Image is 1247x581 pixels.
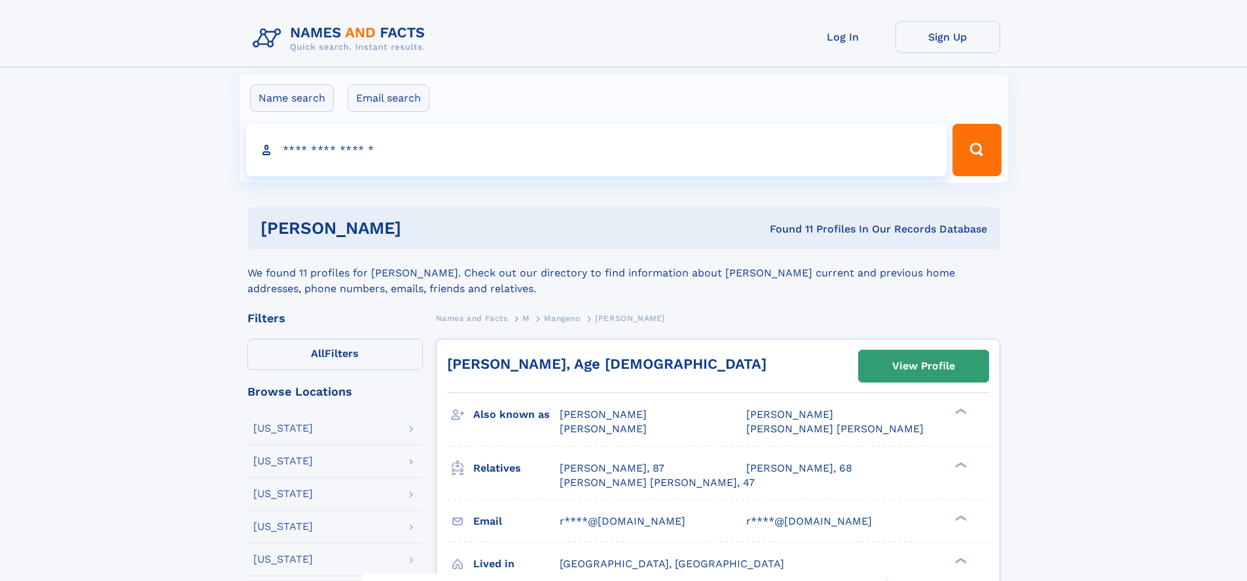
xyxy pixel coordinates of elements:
a: [PERSON_NAME], 68 [746,461,852,476]
div: [US_STATE] [253,423,313,434]
span: [PERSON_NAME] [PERSON_NAME] [746,422,924,435]
div: Found 11 Profiles In Our Records Database [585,222,987,236]
span: [PERSON_NAME] [746,408,833,421]
span: [PERSON_NAME] [560,422,647,435]
div: [US_STATE] [253,521,313,532]
div: ❯ [952,514,967,522]
a: M [522,310,530,326]
label: Filters [247,339,423,370]
a: Log In [791,21,895,53]
h3: Also known as [473,403,560,426]
span: [PERSON_NAME] [595,314,665,323]
div: ❯ [952,556,967,565]
div: ❯ [952,460,967,469]
div: [US_STATE] [253,456,313,466]
h3: Relatives [473,457,560,479]
span: All [311,347,325,360]
a: Names and Facts [436,310,508,326]
label: Name search [250,84,334,112]
div: View Profile [892,351,955,381]
div: [US_STATE] [253,554,313,565]
span: Mangeno [544,314,580,323]
button: Search Button [952,124,1001,176]
a: Sign Up [895,21,1000,53]
div: We found 11 profiles for [PERSON_NAME]. Check out our directory to find information about [PERSON... [247,250,1000,297]
img: Logo Names and Facts [247,21,436,56]
div: ❯ [952,407,967,416]
h1: [PERSON_NAME] [261,220,586,236]
div: Browse Locations [247,386,423,398]
input: search input [246,124,947,176]
a: [PERSON_NAME] [PERSON_NAME], 47 [560,476,755,490]
span: M [522,314,530,323]
label: Email search [348,84,429,112]
span: [PERSON_NAME] [560,408,647,421]
h3: Email [473,510,560,533]
div: [US_STATE] [253,489,313,499]
span: [GEOGRAPHIC_DATA], [GEOGRAPHIC_DATA] [560,557,784,570]
a: [PERSON_NAME], Age [DEMOGRAPHIC_DATA] [447,356,767,372]
h3: Lived in [473,553,560,575]
div: Filters [247,312,423,324]
a: [PERSON_NAME], 87 [560,461,664,476]
a: Mangeno [544,310,580,326]
a: View Profile [859,350,988,382]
